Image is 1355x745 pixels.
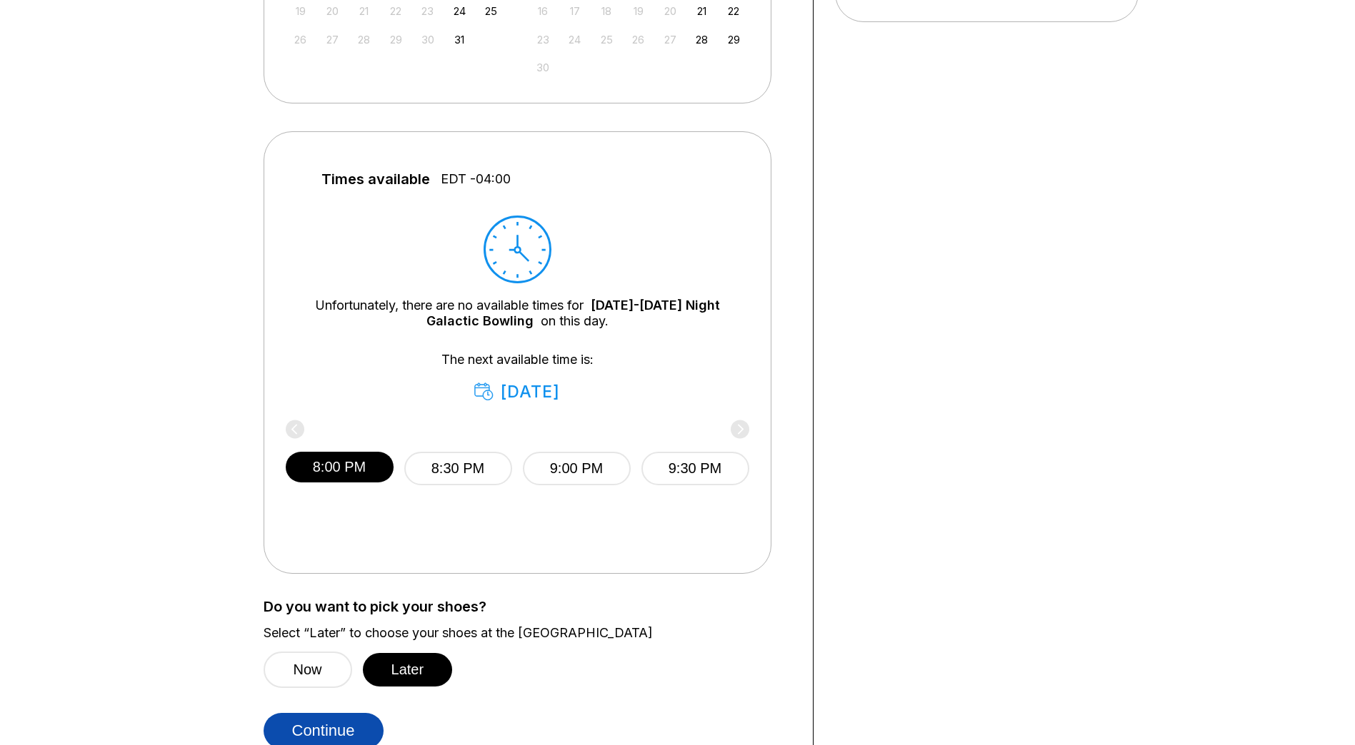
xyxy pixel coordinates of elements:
div: Choose Friday, November 28th, 2025 [692,30,711,49]
div: Not available Monday, October 20th, 2025 [323,1,342,21]
div: Not available Wednesday, November 26th, 2025 [629,30,648,49]
div: Not available Thursday, November 20th, 2025 [661,1,680,21]
div: Not available Monday, October 27th, 2025 [323,30,342,49]
div: Not available Thursday, November 27th, 2025 [661,30,680,49]
div: Unfortunately, there are no available times for on this day. [307,298,728,329]
div: Not available Sunday, October 19th, 2025 [291,1,310,21]
div: Not available Sunday, October 26th, 2025 [291,30,310,49]
div: Not available Tuesday, October 28th, 2025 [354,30,374,49]
div: Choose Friday, November 21st, 2025 [692,1,711,21]
div: Not available Thursday, October 23rd, 2025 [418,1,437,21]
div: Choose Saturday, November 22nd, 2025 [724,1,744,21]
div: Not available Sunday, November 30th, 2025 [534,58,553,77]
div: Not available Wednesday, October 22nd, 2025 [386,1,406,21]
div: Not available Monday, November 17th, 2025 [565,1,584,21]
button: 9:00 PM [523,452,631,485]
button: 8:30 PM [404,452,512,485]
div: The next available time is: [307,352,728,402]
div: Choose Friday, October 24th, 2025 [450,1,469,21]
div: Not available Wednesday, November 19th, 2025 [629,1,648,21]
div: Choose Saturday, October 25th, 2025 [481,1,501,21]
div: Not available Sunday, November 23rd, 2025 [534,30,553,49]
div: Choose Friday, October 31st, 2025 [450,30,469,49]
div: Not available Sunday, November 16th, 2025 [534,1,553,21]
a: [DATE]-[DATE] Night Galactic Bowling [426,298,720,328]
span: EDT -04:00 [441,171,511,187]
button: 9:30 PM [641,452,749,485]
div: Not available Monday, November 24th, 2025 [565,30,584,49]
div: Not available Wednesday, October 29th, 2025 [386,30,406,49]
div: Not available Tuesday, November 25th, 2025 [597,30,616,49]
div: Not available Tuesday, October 21st, 2025 [354,1,374,21]
div: Choose Saturday, November 29th, 2025 [724,30,744,49]
span: Times available [321,171,430,187]
label: Select “Later” to choose your shoes at the [GEOGRAPHIC_DATA] [264,625,791,641]
button: 8:00 PM [286,452,394,482]
div: Not available Thursday, October 30th, 2025 [418,30,437,49]
button: Later [363,653,453,686]
button: Now [264,652,352,688]
div: [DATE] [474,382,561,402]
div: Not available Tuesday, November 18th, 2025 [597,1,616,21]
label: Do you want to pick your shoes? [264,599,791,614]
